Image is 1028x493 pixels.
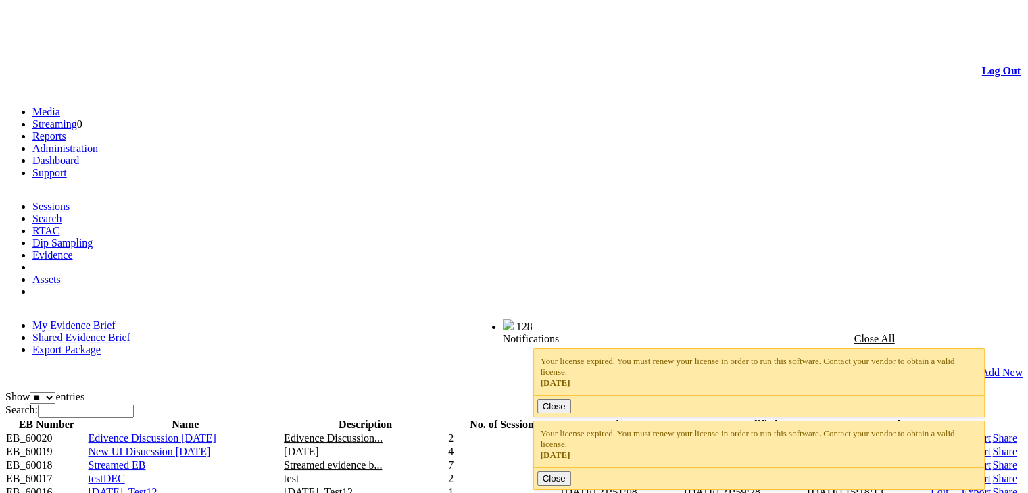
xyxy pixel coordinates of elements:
[284,473,299,484] span: test
[32,225,59,236] a: RTAC
[992,459,1017,471] a: Share
[30,392,55,404] select: Showentries
[284,446,319,457] span: [DATE]
[32,130,66,142] a: Reports
[304,320,476,330] span: Welcome, System Administrator (Administrator)
[854,333,895,344] a: Close All
[89,459,146,471] a: Streamed EB
[503,333,994,345] div: Notifications
[32,213,62,224] a: Search
[541,356,978,388] div: Your license expired. You must renew your license in order to run this software. Contact your ven...
[5,404,134,415] label: Search:
[283,418,447,432] th: Description: activate to sort column ascending
[5,459,88,472] td: EB_60018
[992,432,1017,444] a: Share
[32,155,79,166] a: Dashboard
[38,405,134,418] input: Search:
[32,167,67,178] a: Support
[5,432,88,445] td: EB_60020
[88,418,284,432] th: Name: activate to sort column ascending
[32,106,60,118] a: Media
[992,446,1017,457] a: Share
[284,459,382,471] span: Streamed evidence b...
[32,201,70,212] a: Sessions
[32,319,116,331] a: My Evidence Brief
[537,471,571,486] button: Close
[5,472,88,486] td: EB_60017
[32,249,73,261] a: Evidence
[284,432,383,444] span: Edivence Discussion...
[5,445,88,459] td: EB_60019
[982,65,1021,76] a: Log Out
[541,428,978,461] div: Your license expired. You must renew your license in order to run this software. Contact your ven...
[32,344,101,355] a: Export Package
[5,418,88,432] th: EB Number: activate to sort column ascending
[32,274,61,285] a: Assets
[32,142,98,154] a: Administration
[981,367,1023,379] a: Add New
[89,473,125,484] a: testDEC
[503,319,514,330] img: bell25.png
[5,391,84,403] label: Show entries
[541,450,570,460] span: [DATE]
[541,378,570,388] span: [DATE]
[32,332,130,343] a: Shared Evidence Brief
[89,446,211,457] a: New UI Disucssion [DATE]
[77,118,82,130] span: 0
[32,237,93,249] a: Dip Sampling
[89,432,216,444] a: Edivence Discussion [DATE]
[32,118,77,130] a: Streaming
[516,321,533,332] span: 128
[992,473,1017,484] a: Share
[537,399,571,413] button: Close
